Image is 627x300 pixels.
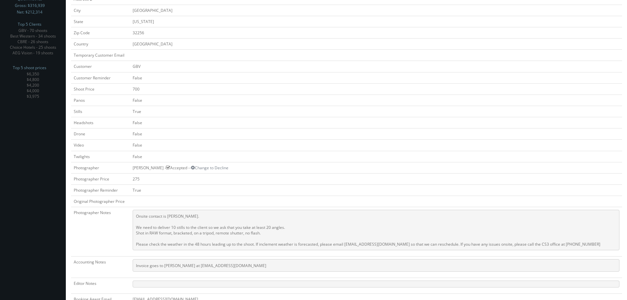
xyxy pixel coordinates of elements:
[130,151,622,162] td: False
[133,210,619,250] pre: Onsite contact is [PERSON_NAME]. We need to deliver 10 stills to the client so we ask that you ta...
[71,207,130,257] td: Photographer Notes
[130,5,622,16] td: [GEOGRAPHIC_DATA]
[71,278,130,294] td: Editor Notes
[71,72,130,83] td: Customer Reminder
[71,162,130,173] td: Photographer
[71,151,130,162] td: Twilights
[130,106,622,117] td: True
[130,72,622,83] td: False
[71,196,130,207] td: Original Photographer Price
[71,140,130,151] td: Video
[130,95,622,106] td: False
[133,259,619,272] pre: Invoice goes to [PERSON_NAME] at [EMAIL_ADDRESS][DOMAIN_NAME]
[130,16,622,27] td: [US_STATE]
[15,2,45,9] span: Gross: $316,939
[130,83,622,95] td: 700
[71,117,130,128] td: Headshots
[130,184,622,196] td: True
[71,5,130,16] td: City
[71,106,130,117] td: Stills
[130,140,622,151] td: False
[130,162,622,173] td: [PERSON_NAME] - Accepted --
[71,184,130,196] td: Photographer Reminder
[71,16,130,27] td: State
[71,50,130,61] td: Temporary Customer Email
[71,173,130,184] td: Photographer Price
[71,257,130,278] td: Accounting Notes
[71,83,130,95] td: Shoot Price
[130,173,622,184] td: 275
[13,65,46,71] span: Top 5 shoot prices
[191,165,228,171] a: Change to Decline
[17,9,42,15] span: Net: $212,314
[130,128,622,140] td: False
[71,27,130,38] td: Zip Code
[71,61,130,72] td: Customer
[71,128,130,140] td: Drone
[71,39,130,50] td: Country
[130,61,622,72] td: GBV
[130,27,622,38] td: 32256
[18,21,41,28] span: Top 5 Clients
[71,95,130,106] td: Panos
[130,39,622,50] td: [GEOGRAPHIC_DATA]
[130,117,622,128] td: False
